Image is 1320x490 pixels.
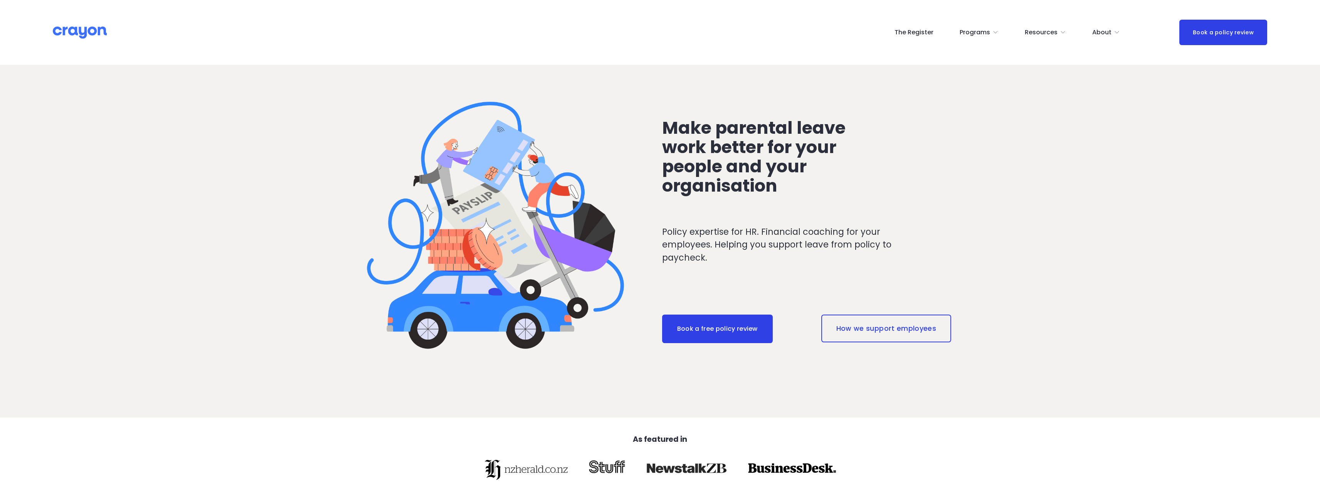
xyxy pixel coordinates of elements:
[633,434,687,445] strong: As featured in
[960,27,990,38] span: Programs
[821,315,951,342] a: How we support employees
[662,226,923,264] p: Policy expertise for HR. Financial coaching for your employees. Helping you support leave from po...
[662,116,849,198] span: Make parental leave work better for your people and your organisation
[1092,27,1111,38] span: About
[1092,26,1120,39] a: folder dropdown
[1025,27,1058,38] span: Resources
[960,26,999,39] a: folder dropdown
[662,315,773,343] a: Book a free policy review
[1179,20,1267,45] a: Book a policy review
[1025,26,1066,39] a: folder dropdown
[53,26,107,39] img: Crayon
[895,26,933,39] a: The Register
